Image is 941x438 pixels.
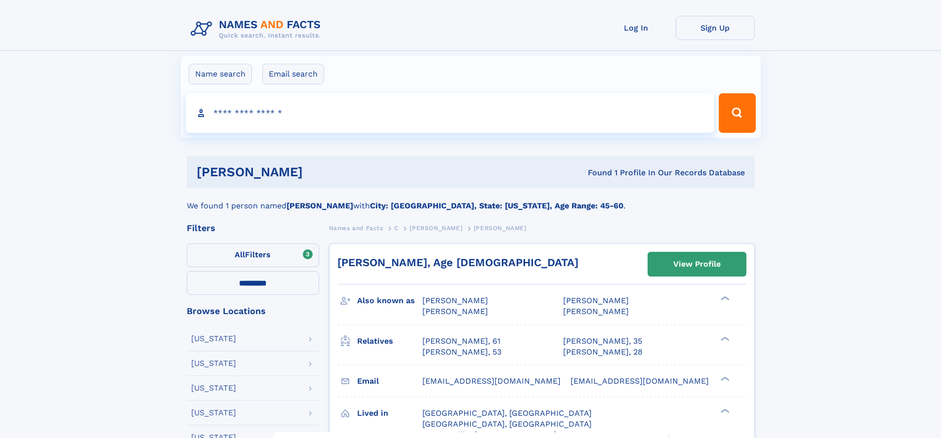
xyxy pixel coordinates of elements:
[189,64,252,84] label: Name search
[422,408,592,418] span: [GEOGRAPHIC_DATA], [GEOGRAPHIC_DATA]
[187,16,329,42] img: Logo Names and Facts
[191,359,236,367] div: [US_STATE]
[357,405,422,422] h3: Lived in
[648,252,746,276] a: View Profile
[187,224,319,233] div: Filters
[370,201,623,210] b: City: [GEOGRAPHIC_DATA], State: [US_STATE], Age Range: 45-60
[676,16,755,40] a: Sign Up
[191,335,236,343] div: [US_STATE]
[422,307,488,316] span: [PERSON_NAME]
[718,407,730,414] div: ❯
[719,93,755,133] button: Search Button
[357,292,422,309] h3: Also known as
[329,222,383,234] a: Names and Facts
[718,375,730,382] div: ❯
[422,347,501,358] a: [PERSON_NAME], 53
[409,222,462,234] a: [PERSON_NAME]
[563,296,629,305] span: [PERSON_NAME]
[286,201,353,210] b: [PERSON_NAME]
[357,333,422,350] h3: Relatives
[673,253,721,276] div: View Profile
[191,409,236,417] div: [US_STATE]
[422,419,592,429] span: [GEOGRAPHIC_DATA], [GEOGRAPHIC_DATA]
[718,335,730,342] div: ❯
[718,295,730,302] div: ❯
[474,225,527,232] span: [PERSON_NAME]
[422,376,561,386] span: [EMAIL_ADDRESS][DOMAIN_NAME]
[409,225,462,232] span: [PERSON_NAME]
[262,64,324,84] label: Email search
[357,373,422,390] h3: Email
[186,93,715,133] input: search input
[235,250,245,259] span: All
[187,307,319,316] div: Browse Locations
[191,384,236,392] div: [US_STATE]
[571,376,709,386] span: [EMAIL_ADDRESS][DOMAIN_NAME]
[563,336,642,347] a: [PERSON_NAME], 35
[563,347,643,358] a: [PERSON_NAME], 28
[197,166,446,178] h1: [PERSON_NAME]
[394,222,399,234] a: C
[394,225,399,232] span: C
[187,188,755,212] div: We found 1 person named with .
[422,296,488,305] span: [PERSON_NAME]
[422,336,500,347] a: [PERSON_NAME], 61
[445,167,745,178] div: Found 1 Profile In Our Records Database
[337,256,578,269] a: [PERSON_NAME], Age [DEMOGRAPHIC_DATA]
[187,243,319,267] label: Filters
[597,16,676,40] a: Log In
[563,307,629,316] span: [PERSON_NAME]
